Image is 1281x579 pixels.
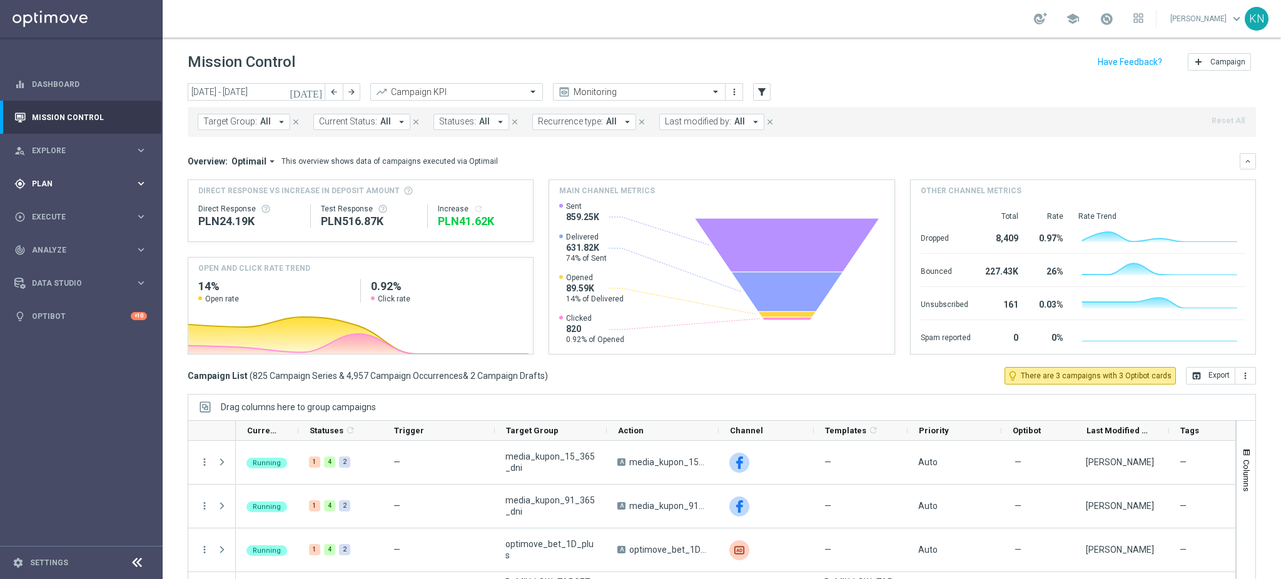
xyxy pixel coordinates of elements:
[14,300,147,333] div: Optibot
[246,456,287,468] colored-tag: Running
[728,84,741,99] button: more_vert
[566,313,624,323] span: Clicked
[766,118,774,126] i: close
[665,116,731,127] span: Last modified by:
[1242,460,1252,491] span: Columns
[1086,500,1154,511] div: Patryk Przybolewski
[824,544,831,555] span: —
[463,371,468,381] span: &
[1033,227,1063,247] div: 0.97%
[505,451,596,473] span: media_kupon_15_365_dni
[310,426,343,435] span: Statuses
[14,244,26,256] i: track_changes
[343,423,355,437] span: Calculate column
[1180,456,1187,468] span: —
[617,546,625,553] span: A
[14,311,148,321] div: lightbulb Optibot +10
[347,88,356,96] i: arrow_forward
[566,211,599,223] span: 859.25K
[1180,544,1187,555] span: —
[553,83,726,101] ng-select: Monitoring
[1240,153,1256,169] button: keyboard_arrow_down
[339,544,350,555] div: 2
[14,79,148,89] div: equalizer Dashboard
[868,425,878,435] i: refresh
[506,426,559,435] span: Target Group
[14,211,135,223] div: Execute
[345,425,355,435] i: refresh
[918,545,938,555] span: Auto
[14,178,26,189] i: gps_fixed
[313,114,410,130] button: Current Status: All arrow_drop_down
[538,116,603,127] span: Recurrence type:
[1066,12,1080,26] span: school
[198,214,300,229] div: PLN24,189
[729,87,739,97] i: more_vert
[309,544,320,555] div: 1
[509,115,520,129] button: close
[371,279,523,294] h2: 0.92%
[253,459,281,467] span: Running
[199,500,210,511] i: more_vert
[433,114,509,130] button: Statuses: All arrow_drop_down
[32,213,135,221] span: Execute
[566,273,624,283] span: Opened
[1005,367,1176,385] button: lightbulb_outline There are 3 campaigns with 3 Optibot cards
[921,260,971,280] div: Bounced
[14,179,148,189] button: gps_fixed Plan keyboard_arrow_right
[1086,426,1148,435] span: Last Modified By
[188,156,228,167] h3: Overview:
[199,456,210,468] i: more_vert
[198,114,290,130] button: Target Group: All arrow_drop_down
[986,326,1018,346] div: 0
[290,86,323,98] i: [DATE]
[324,456,335,468] div: 4
[1033,260,1063,280] div: 26%
[135,277,147,289] i: keyboard_arrow_right
[438,204,524,214] div: Increase
[246,500,287,512] colored-tag: Running
[32,279,135,287] span: Data Studio
[1033,326,1063,346] div: 0%
[1015,456,1021,468] span: —
[14,146,148,156] button: person_search Explore keyboard_arrow_right
[921,326,971,346] div: Spam reported
[198,279,350,294] h2: 14%
[321,204,417,214] div: Test Response
[205,294,239,304] span: Open rate
[14,145,26,156] i: person_search
[394,426,424,435] span: Trigger
[729,453,749,473] div: Facebook Custom Audience
[618,426,644,435] span: Action
[622,116,633,128] i: arrow_drop_down
[14,245,148,255] button: track_changes Analyze keyboard_arrow_right
[753,83,771,101] button: filter_alt
[188,441,236,485] div: Press SPACE to select this row.
[14,113,148,123] button: Mission Control
[1210,58,1245,66] span: Campaign
[188,53,295,71] h1: Mission Control
[247,426,277,435] span: Current Status
[32,101,147,134] a: Mission Control
[921,185,1021,196] h4: Other channel metrics
[986,260,1018,280] div: 227.43K
[750,116,761,128] i: arrow_drop_down
[370,83,543,101] ng-select: Campaign KPI
[14,212,148,222] div: play_circle_outline Execute keyboard_arrow_right
[135,244,147,256] i: keyboard_arrow_right
[13,557,24,568] i: settings
[617,502,625,510] span: A
[1235,367,1256,385] button: more_vert
[566,232,607,242] span: Delivered
[756,86,767,98] i: filter_alt
[1015,500,1021,511] span: —
[378,294,410,304] span: Click rate
[291,118,300,126] i: close
[606,116,617,127] span: All
[14,145,135,156] div: Explore
[393,457,400,467] span: —
[824,456,831,468] span: —
[135,178,147,189] i: keyboard_arrow_right
[559,185,655,196] h4: Main channel metrics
